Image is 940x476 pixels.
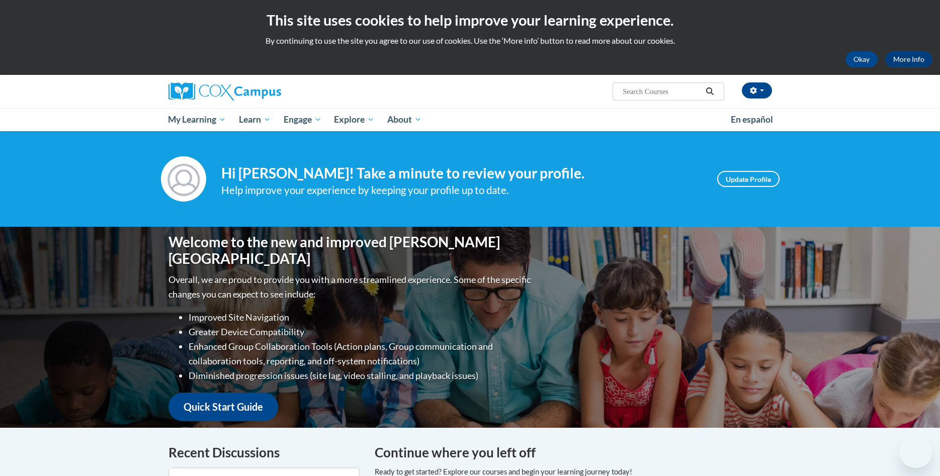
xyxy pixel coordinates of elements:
[189,339,533,368] li: Enhanced Group Collaboration Tools (Action plans, Group communication and collaboration tools, re...
[724,109,780,130] a: En español
[381,108,428,131] a: About
[168,82,281,101] img: Cox Campus
[702,85,717,98] button: Search
[168,234,533,267] h1: Welcome to the new and improved [PERSON_NAME][GEOGRAPHIC_DATA]
[189,368,533,383] li: Diminished progression issues (site lag, video stalling, and playback issues)
[900,436,932,468] iframe: Button to launch messaging window
[375,443,772,462] h4: Continue where you left off
[885,51,932,67] a: More Info
[168,114,226,126] span: My Learning
[284,114,321,126] span: Engage
[221,165,702,182] h4: Hi [PERSON_NAME]! Take a minute to review your profile.
[232,108,277,131] a: Learn
[731,114,773,125] span: En español
[334,114,374,126] span: Explore
[8,10,932,30] h2: This site uses cookies to help improve your learning experience.
[622,85,702,98] input: Search Courses
[387,114,421,126] span: About
[161,156,206,202] img: Profile Image
[153,108,787,131] div: Main menu
[277,108,328,131] a: Engage
[168,393,278,421] a: Quick Start Guide
[168,82,360,101] a: Cox Campus
[221,182,702,199] div: Help improve your experience by keeping your profile up to date.
[168,272,533,302] p: Overall, we are proud to provide you with a more streamlined experience. Some of the specific cha...
[327,108,381,131] a: Explore
[239,114,271,126] span: Learn
[162,108,233,131] a: My Learning
[168,443,360,462] h4: Recent Discussions
[189,310,533,325] li: Improved Site Navigation
[717,171,780,187] a: Update Profile
[845,51,878,67] button: Okay
[742,82,772,99] button: Account Settings
[8,35,932,46] p: By continuing to use the site you agree to our use of cookies. Use the ‘More info’ button to read...
[189,325,533,339] li: Greater Device Compatibility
